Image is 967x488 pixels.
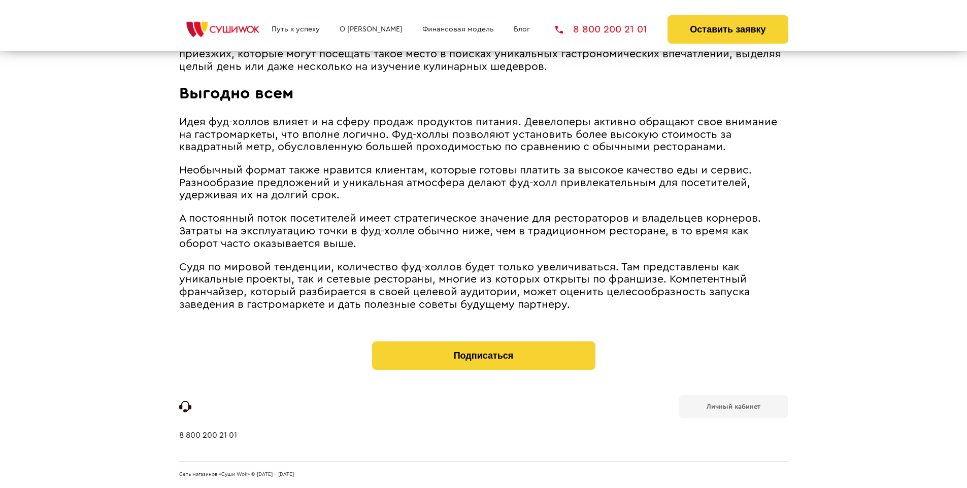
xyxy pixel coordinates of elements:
[422,25,494,33] a: Финансовая модель
[555,24,647,34] a: 8 800 200 21 01
[179,431,237,461] a: 8 800 200 21 01
[340,25,403,33] a: О [PERSON_NAME]
[179,117,777,152] span: Идея фуд-холлов влияет и на сферу продаж продуктов питания. Девелоперы активно обращают свое вним...
[179,36,781,72] span: Однако и сам фуд-холл может стать магнитом и сделать определенный район интереснее для местных и ...
[179,85,293,101] span: Выгодно всем
[179,472,294,478] span: Сеть магазинов «Суши Wok» © [DATE] - [DATE]
[514,25,530,33] a: Блог
[179,262,750,310] span: Судя по мировой тенденции, количество фуд-холлов будет только увеличиваться. Там представлены как...
[372,341,595,370] button: Подписаться
[179,165,752,200] span: Необычный формат также нравится клиентам, которые готовы платить за высокое качество еды и сервис...
[573,24,647,34] span: 8 800 200 21 01
[679,395,788,418] a: Личный кабинет
[272,25,320,33] a: Путь к успеху
[707,403,760,410] b: Личный кабинет
[668,15,788,44] button: Оставить заявку
[179,213,761,249] span: А постоянный поток посетителей имеет стратегическое значение для рестораторов и владельцев корнер...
